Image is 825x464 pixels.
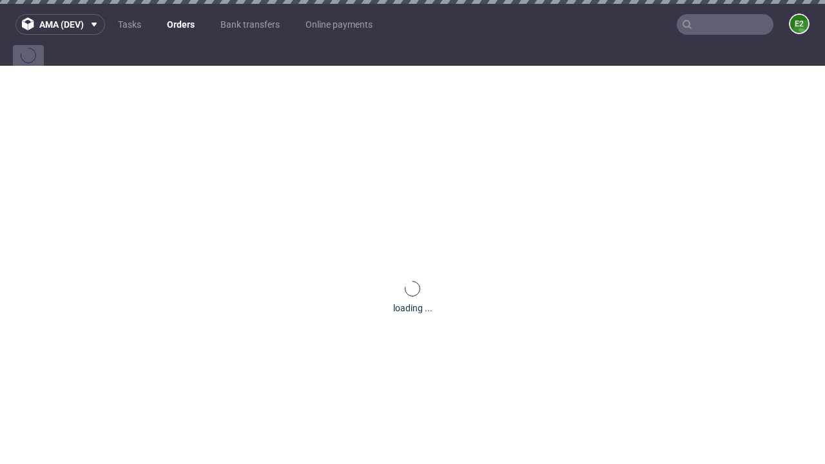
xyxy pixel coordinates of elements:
[213,14,287,35] a: Bank transfers
[15,14,105,35] button: ama (dev)
[393,302,432,314] div: loading ...
[159,14,202,35] a: Orders
[298,14,380,35] a: Online payments
[110,14,149,35] a: Tasks
[39,20,84,29] span: ama (dev)
[790,15,808,33] figcaption: e2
